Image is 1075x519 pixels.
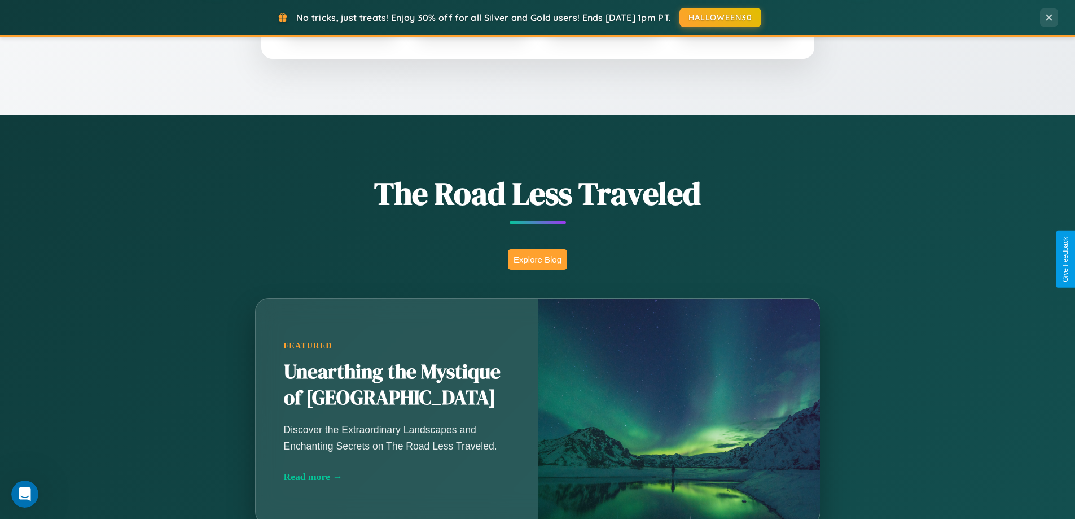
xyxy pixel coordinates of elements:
div: Featured [284,341,510,351]
div: Read more → [284,471,510,483]
button: Explore Blog [508,249,567,270]
div: Give Feedback [1061,237,1069,282]
h2: Unearthing the Mystique of [GEOGRAPHIC_DATA] [284,359,510,411]
button: HALLOWEEN30 [679,8,761,27]
iframe: Intercom live chat [11,481,38,508]
h1: The Road Less Traveled [199,172,876,215]
span: No tricks, just treats! Enjoy 30% off for all Silver and Gold users! Ends [DATE] 1pm PT. [296,12,671,23]
p: Discover the Extraordinary Landscapes and Enchanting Secrets on The Road Less Traveled. [284,422,510,453]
